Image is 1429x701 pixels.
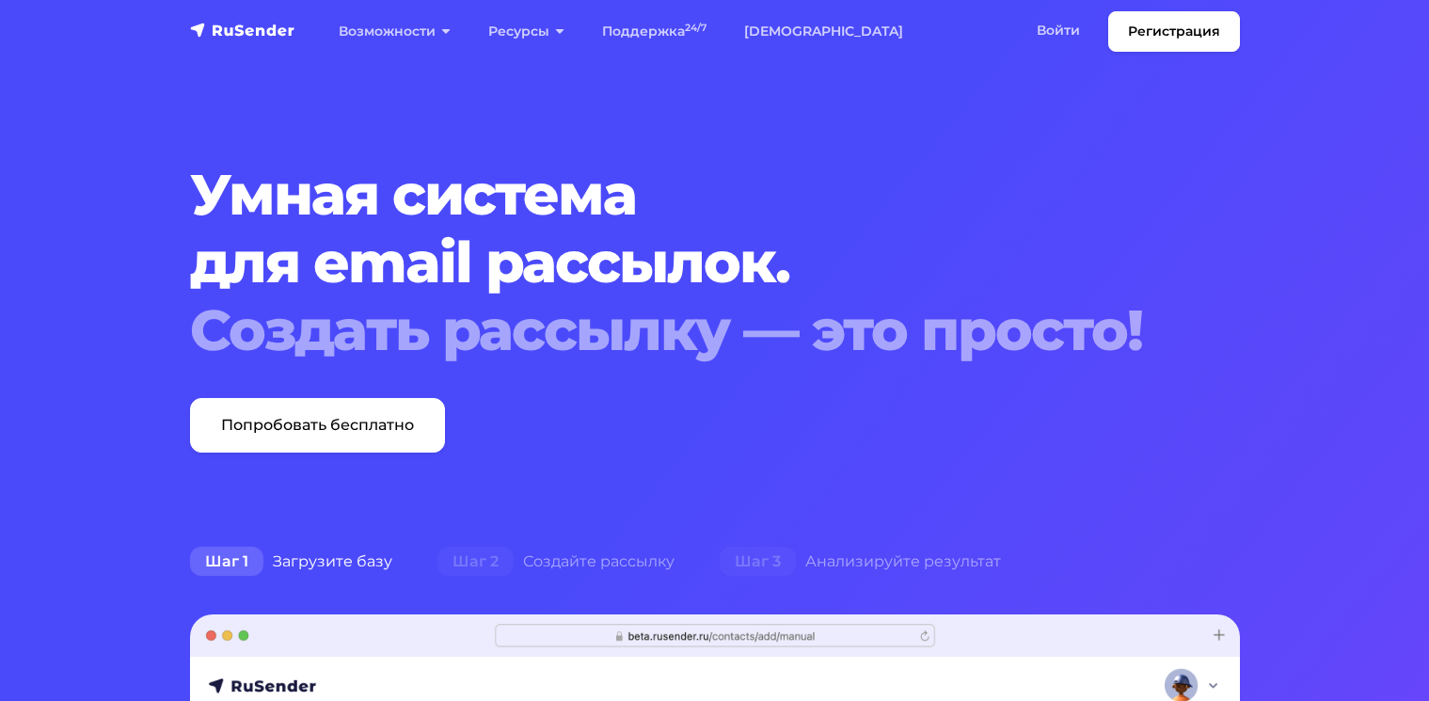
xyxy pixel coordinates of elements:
a: Попробовать бесплатно [190,398,445,453]
div: Создайте рассылку [415,543,697,581]
span: Шаг 2 [437,547,514,577]
img: RuSender [190,21,295,40]
a: Поддержка24/7 [583,12,725,51]
span: Шаг 3 [720,547,796,577]
a: Войти [1018,11,1099,50]
h1: Умная система для email рассылок. [190,161,1151,364]
a: Регистрация [1108,11,1240,52]
div: Создать рассылку — это просто! [190,296,1151,364]
span: Шаг 1 [190,547,263,577]
div: Загрузите базу [167,543,415,581]
sup: 24/7 [685,22,707,34]
div: Анализируйте результат [697,543,1024,581]
a: Ресурсы [469,12,583,51]
a: [DEMOGRAPHIC_DATA] [725,12,922,51]
a: Возможности [320,12,469,51]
